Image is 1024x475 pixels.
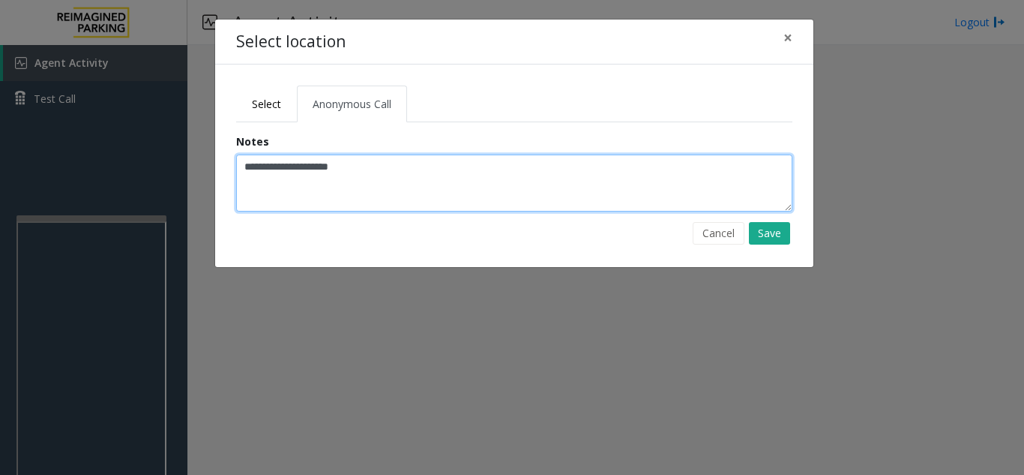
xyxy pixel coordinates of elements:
ul: Tabs [236,86,792,122]
button: Save [749,222,790,245]
label: Notes [236,134,269,149]
button: Close [773,20,803,56]
span: × [783,27,792,48]
span: Select [252,97,281,111]
h4: Select location [236,30,346,54]
button: Cancel [693,222,744,245]
span: Anonymous Call [313,97,391,111]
